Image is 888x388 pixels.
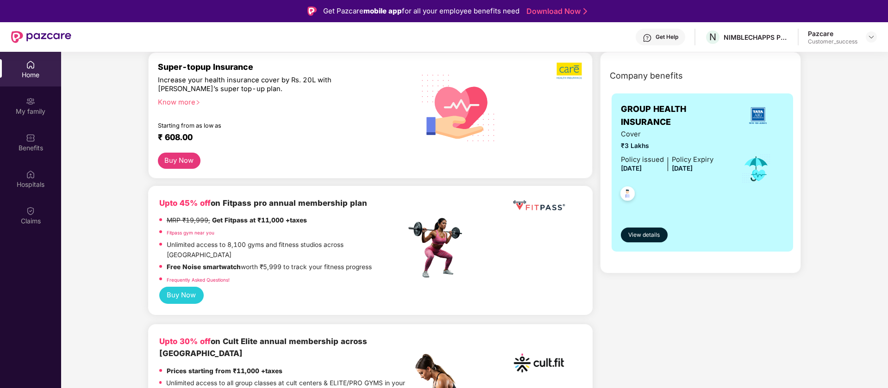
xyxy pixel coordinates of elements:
[158,132,397,143] div: ₹ 608.00
[621,165,642,172] span: [DATE]
[621,103,732,129] span: GROUP HEALTH INSURANCE
[307,6,317,16] img: Logo
[158,76,366,94] div: Increase your health insurance cover by Rs. 20L with [PERSON_NAME]’s super top-up plan.
[167,367,282,375] strong: Prices starting from ₹11,000 +taxes
[511,197,567,214] img: fppp.png
[745,103,770,128] img: insurerLogo
[323,6,519,17] div: Get Pazcare for all your employee benefits need
[709,31,716,43] span: N
[159,287,204,304] button: Buy Now
[158,122,367,129] div: Starting from as low as
[159,337,367,358] b: on Cult Elite annual membership across [GEOGRAPHIC_DATA]
[363,6,402,15] strong: mobile app
[167,240,406,260] p: Unlimited access to 8,100 gyms and fitness studios across [GEOGRAPHIC_DATA]
[212,216,307,224] strong: Get Fitpass at ₹11,000 +taxes
[672,154,713,165] div: Policy Expiry
[621,129,713,140] span: Cover
[406,216,470,280] img: fpp.png
[11,31,71,43] img: New Pazcare Logo
[26,60,35,69] img: svg+xml;base64,PHN2ZyBpZD0iSG9tZSIgeG1sbnM9Imh0dHA6Ly93d3cudzMub3JnLzIwMDAvc3ZnIiB3aWR0aD0iMjAiIG...
[557,62,583,80] img: b5dec4f62d2307b9de63beb79f102df3.png
[26,133,35,142] img: svg+xml;base64,PHN2ZyBpZD0iQmVuZWZpdHMiIHhtbG5zPSJodHRwOi8vd3d3LnczLm9yZy8yMDAwL3N2ZyIgd2lkdGg9Ij...
[414,62,503,152] img: svg+xml;base64,PHN2ZyB4bWxucz0iaHR0cDovL3d3dy53My5vcmcvMjAwMC9zdmciIHhtbG5zOnhsaW5rPSJodHRwOi8vd3...
[616,184,639,206] img: svg+xml;base64,PHN2ZyB4bWxucz0iaHR0cDovL3d3dy53My5vcmcvMjAwMC9zdmciIHdpZHRoPSI0OC45NDMiIGhlaWdodD...
[583,6,587,16] img: Stroke
[610,69,683,82] span: Company benefits
[159,198,211,208] b: Upto 45% off
[167,216,210,224] del: MRP ₹19,999,
[672,165,693,172] span: [DATE]
[26,97,35,106] img: svg+xml;base64,PHN2ZyB3aWR0aD0iMjAiIGhlaWdodD0iMjAiIHZpZXdCb3g9IjAgMCAyMCAyMCIgZmlsbD0ibm9uZSIgeG...
[195,100,200,105] span: right
[167,277,230,283] a: Frequently Asked Questions!
[158,98,400,105] div: Know more
[26,206,35,216] img: svg+xml;base64,PHN2ZyBpZD0iQ2xhaW0iIHhtbG5zPSJodHRwOi8vd3d3LnczLm9yZy8yMDAwL3N2ZyIgd2lkdGg9IjIwIi...
[167,263,241,271] strong: Free Noise smartwatch
[621,154,664,165] div: Policy issued
[159,337,211,346] b: Upto 30% off
[628,231,660,240] span: View details
[741,154,771,184] img: icon
[159,198,367,208] b: on Fitpass pro annual membership plan
[158,62,406,72] div: Super-topup Insurance
[643,33,652,43] img: svg+xml;base64,PHN2ZyBpZD0iSGVscC0zMngzMiIgeG1sbnM9Imh0dHA6Ly93d3cudzMub3JnLzIwMDAvc3ZnIiB3aWR0aD...
[621,141,713,151] span: ₹3 Lakhs
[724,33,788,42] div: NIMBLECHAPPS PRIVATE LIMITED
[621,228,668,242] button: View details
[526,6,584,16] a: Download Now
[868,33,875,41] img: svg+xml;base64,PHN2ZyBpZD0iRHJvcGRvd24tMzJ4MzIiIHhtbG5zPSJodHRwOi8vd3d3LnczLm9yZy8yMDAwL3N2ZyIgd2...
[808,38,857,45] div: Customer_success
[656,33,678,41] div: Get Help
[808,29,857,38] div: Pazcare
[167,230,214,235] a: Fitpass gym near you
[26,170,35,179] img: svg+xml;base64,PHN2ZyBpZD0iSG9zcGl0YWxzIiB4bWxucz0iaHR0cDovL3d3dy53My5vcmcvMjAwMC9zdmciIHdpZHRoPS...
[167,262,372,272] p: worth ₹5,999 to track your fitness progress
[158,153,200,169] button: Buy Now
